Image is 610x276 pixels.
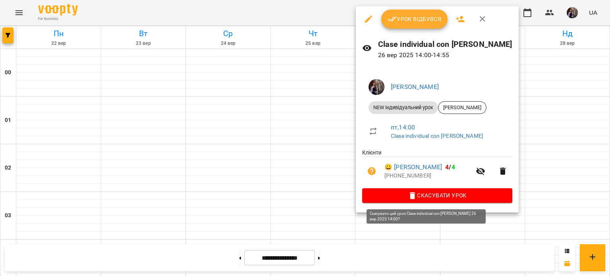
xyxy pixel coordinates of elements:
[369,79,384,95] img: 8d3efba7e3fbc8ec2cfbf83b777fd0d7.JPG
[438,104,486,111] span: [PERSON_NAME]
[452,163,455,171] span: 4
[381,10,448,29] button: Урок відбувся
[445,163,455,171] b: /
[438,101,486,114] div: [PERSON_NAME]
[391,83,439,91] a: [PERSON_NAME]
[384,162,442,172] a: 😀 [PERSON_NAME]
[378,50,512,60] p: 26 вер 2025 14:00 - 14:55
[391,133,483,139] a: Clase individual con [PERSON_NAME]
[378,38,512,50] h6: Clase individual con [PERSON_NAME]
[369,191,506,200] span: Скасувати Урок
[362,162,381,181] button: Візит ще не сплачено. Додати оплату?
[391,124,415,131] a: пт , 14:00
[369,104,438,111] span: NEW Індивідуальний урок
[388,14,442,24] span: Урок відбувся
[445,163,449,171] span: 4
[384,172,471,180] p: [PHONE_NUMBER]
[362,188,512,203] button: Скасувати Урок
[362,149,512,188] ul: Клієнти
